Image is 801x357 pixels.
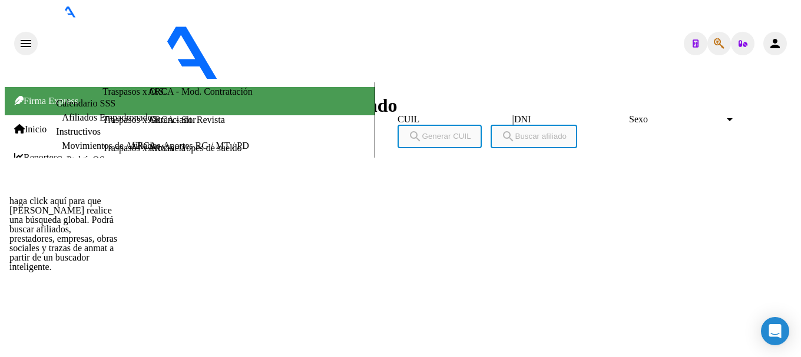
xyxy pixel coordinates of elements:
span: Sexo [629,114,724,125]
span: Generar CUIL [408,132,471,141]
mat-icon: person [768,36,782,51]
mat-icon: search [408,129,422,144]
a: Movimientos de Afiliados [62,141,160,151]
button: Generar CUIL [398,125,482,148]
a: Calendario SSS [56,98,115,108]
a: ARCA - Mod. Contratación [148,86,253,97]
span: Buscar afiliado [501,132,567,141]
div: | [398,114,744,141]
a: ARCA - Sit. Revista [148,115,225,125]
a: Inicio [14,124,47,135]
a: Afiliados Empadronados [62,112,156,122]
mat-icon: menu [19,36,33,51]
span: - [PERSON_NAME] [317,72,399,82]
span: Firma Express [14,96,78,106]
a: Traspasos x O.S. [102,86,166,97]
mat-icon: search [501,129,515,144]
div: Open Intercom Messenger [761,317,789,345]
a: ARCA - Topes de sueldo [148,143,241,154]
img: Logo SAAS [38,18,317,80]
a: Reportes [14,152,57,163]
button: Buscar afiliado [491,125,577,148]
